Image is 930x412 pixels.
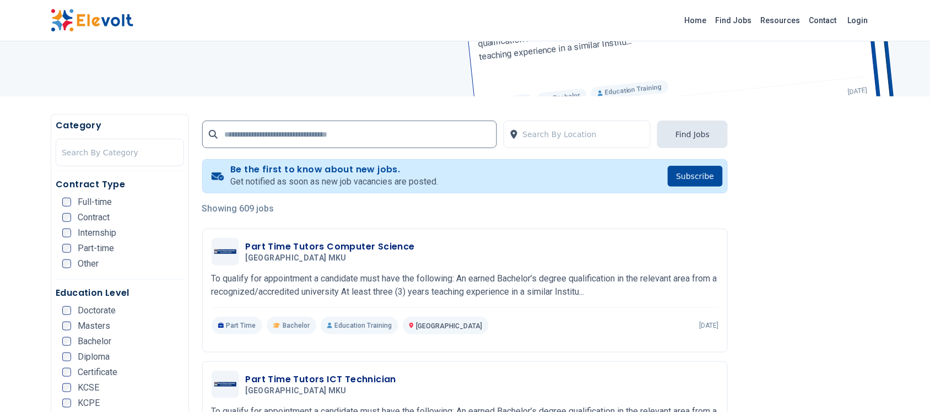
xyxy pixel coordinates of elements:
h4: Be the first to know about new jobs. [230,164,438,175]
span: [GEOGRAPHIC_DATA] MKU [246,253,347,263]
a: Contact [805,12,841,29]
input: Certificate [62,368,71,377]
input: Other [62,259,71,268]
input: Diploma [62,353,71,361]
span: Bachelor [78,337,111,346]
img: Mount Kenya University MKU [214,250,236,254]
a: Home [680,12,711,29]
p: Get notified as soon as new job vacancies are posted. [230,175,438,188]
h5: Contract Type [56,178,184,191]
span: Full-time [78,198,112,207]
span: Masters [78,322,110,330]
button: Find Jobs [657,121,728,148]
button: Subscribe [668,166,723,187]
input: Bachelor [62,337,71,346]
p: Part Time [212,317,263,334]
span: Doctorate [78,306,116,315]
span: KCPE [78,399,100,408]
p: [DATE] [699,321,718,330]
img: Mount Kenya University MKU [214,382,236,387]
span: Other [78,259,99,268]
input: Contract [62,213,71,222]
span: Contract [78,213,110,222]
img: Elevolt [51,9,133,32]
a: Mount Kenya University MKUPart Time Tutors Computer Science[GEOGRAPHIC_DATA] MKUTo qualify for ap... [212,238,719,334]
input: Internship [62,229,71,237]
p: Education Training [321,317,398,334]
span: Part-time [78,244,114,253]
span: Internship [78,229,116,237]
span: Diploma [78,353,110,361]
a: Resources [756,12,805,29]
input: KCPE [62,399,71,408]
h5: Category [56,119,184,132]
iframe: Chat Widget [875,359,930,412]
span: Certificate [78,368,117,377]
h5: Education Level [56,286,184,300]
h3: Part Time Tutors ICT Technician [246,373,396,386]
a: Login [841,9,875,31]
a: Find Jobs [711,12,756,29]
input: Masters [62,322,71,330]
span: Bachelor [283,321,310,330]
input: Part-time [62,244,71,253]
input: KCSE [62,383,71,392]
input: Doctorate [62,306,71,315]
span: KCSE [78,383,99,392]
p: Showing 609 jobs [202,202,728,215]
p: To qualify for appointment a candidate must have the following: An earned Bachelor’s degree quali... [212,272,719,299]
h3: Part Time Tutors Computer Science [246,240,415,253]
input: Full-time [62,198,71,207]
span: [GEOGRAPHIC_DATA] [416,322,482,330]
span: [GEOGRAPHIC_DATA] MKU [246,386,347,396]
